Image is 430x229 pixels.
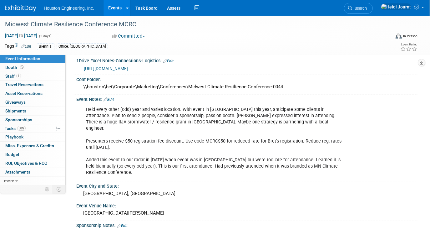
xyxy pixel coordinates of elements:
div: Event City and State: [76,181,417,189]
span: ROI, Objectives & ROO [5,161,47,166]
div: [GEOGRAPHIC_DATA], [GEOGRAPHIC_DATA] [81,189,413,199]
span: Misc. Expenses & Credits [5,143,54,148]
span: (3 days) [38,34,52,38]
a: Playbook [0,133,65,141]
span: Budget [5,152,19,157]
a: more [0,177,65,185]
a: Search [344,3,373,14]
a: Sponsorships [0,116,65,124]
a: Shipments [0,107,65,115]
div: In-Person [403,34,417,39]
span: to [18,33,24,38]
span: Sponsorships [5,117,32,122]
div: Event Venue Name: [76,201,417,209]
a: Edit [104,97,114,102]
td: Tags [5,43,31,50]
div: Midwest Climate Resilience Conference MCRC [3,19,382,30]
img: Heidi Joarnt [381,3,411,10]
a: Edit [21,44,31,49]
span: Tasks [5,126,26,131]
a: Staff1 [0,72,65,81]
img: Format-Inperson.png [396,34,402,39]
span: Travel Reservations [5,82,43,87]
span: Booth not reserved yet [19,65,25,70]
td: Toggle Event Tabs [53,185,66,193]
div: Biennial [37,43,54,50]
a: Tasks30% [0,124,65,133]
span: Staff [5,74,21,79]
span: Houston Engineering, Inc. [44,6,94,11]
span: Attachments [5,169,30,174]
div: [GEOGRAPHIC_DATA][PERSON_NAME] [81,208,413,218]
button: Committed [110,33,148,39]
span: 30% [17,126,26,131]
a: Asset Reservations [0,89,65,98]
a: Booth [0,63,65,72]
span: Event Information [5,56,40,61]
div: \\houston\hei\Corporate\Marketing\Conferences\Midwest Climate Resilience Conference-0044 [81,82,413,92]
div: 1Drive Excel Notes-Connections-Logistics: [76,56,417,64]
a: ROI, Objectives & ROO [0,159,65,168]
div: Event Rating [400,43,417,46]
span: Shipments [5,108,26,113]
a: Giveaways [0,98,65,107]
a: [URL][DOMAIN_NAME] [84,66,128,71]
a: Budget [0,150,65,159]
div: Event Notes: [76,95,417,103]
img: ExhibitDay [5,5,36,12]
a: Attachments [0,168,65,176]
span: 1 [16,74,21,78]
a: Travel Reservations [0,81,65,89]
span: Asset Reservations [5,91,43,96]
div: Sponsorship Notes: [76,221,417,229]
span: Playbook [5,134,23,139]
div: Held every other (odd) year and varies location. With event in [GEOGRAPHIC_DATA] this year, antic... [82,103,351,179]
td: Personalize Event Tab Strip [42,185,53,193]
a: Misc. Expenses & Credits [0,142,65,150]
div: Office: [GEOGRAPHIC_DATA] [57,43,108,50]
div: Event Format [357,33,417,42]
div: Conf Folder: [76,75,417,83]
span: Search [352,6,367,11]
a: Event Information [0,55,65,63]
span: Booth [5,65,25,70]
a: Edit [163,59,174,63]
span: more [4,178,14,183]
span: Giveaways [5,100,26,105]
span: [DATE] [DATE] [5,33,38,39]
a: Edit [117,224,128,228]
